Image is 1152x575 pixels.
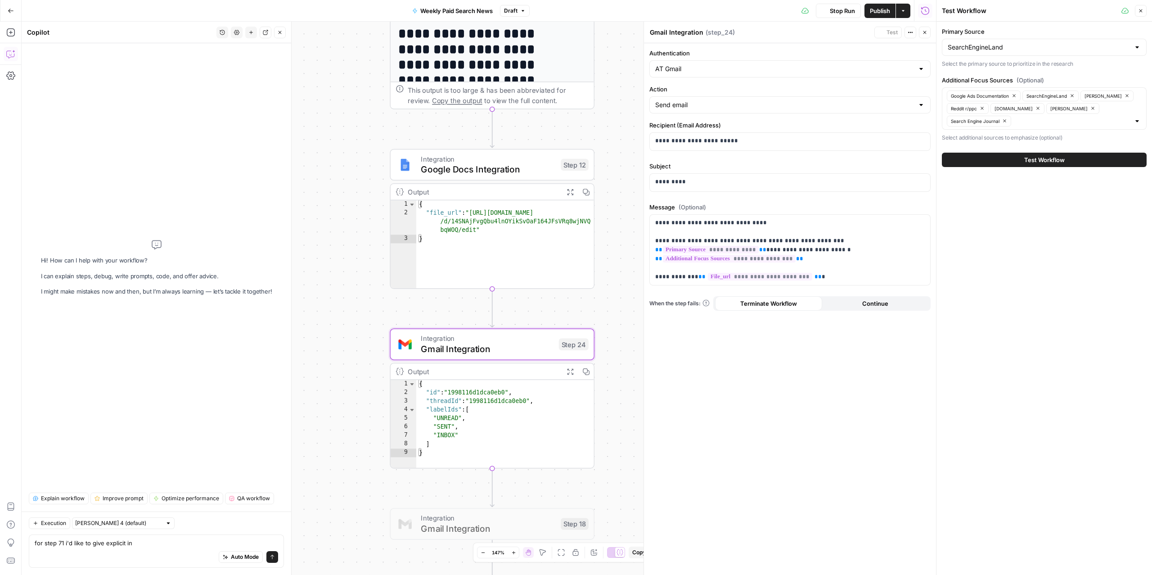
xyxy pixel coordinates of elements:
[390,329,594,469] div: IntegrationGmail IntegrationStep 24Output{ "id":"1998116d1dca0eb0", "threadId":"1998116d1dca0eb0"...
[740,299,797,308] span: Terminate Workflow
[90,493,148,504] button: Improve prompt
[947,103,989,114] button: Reddit r/ppc
[29,493,89,504] button: Explain workflow
[391,440,416,448] div: 8
[1026,92,1067,100] span: SearchEngineLand
[421,163,555,176] span: Google Docs Integration
[649,162,931,171] label: Subject
[408,380,415,389] span: Toggle code folding, rows 1 through 9
[490,290,494,327] g: Edge from step_12 to step_24
[41,519,66,527] span: Execution
[830,6,855,15] span: Stop Run
[390,508,594,539] div: IntegrationGmail IntegrationStep 18
[862,299,888,308] span: Continue
[649,203,931,212] label: Message
[421,333,553,344] span: Integration
[1022,91,1079,101] button: SearchEngineLand
[41,272,272,281] p: I can explain steps, debug, write prompts, code, and offer advice.
[29,517,70,529] button: Execution
[391,423,416,431] div: 6
[649,121,931,130] label: Recipient (Email Address)
[942,153,1147,167] button: Test Workflow
[391,380,416,389] div: 1
[650,28,703,37] textarea: Gmail Integration
[1024,155,1065,164] span: Test Workflow
[398,517,411,530] img: gmail%20(1).png
[886,28,898,36] span: Test
[816,4,861,18] button: Stop Run
[870,6,890,15] span: Publish
[420,6,493,15] span: Weekly Paid Search News
[490,110,494,148] g: Edge from step_6 to step_12
[942,76,1147,85] label: Additional Focus Sources
[947,116,1011,127] button: Search Engine Journal
[1050,105,1088,112] span: [PERSON_NAME]
[27,28,214,37] div: Copilot
[41,494,85,503] span: Explain workflow
[864,4,895,18] button: Publish
[225,493,274,504] button: QA workflow
[390,149,594,289] div: IntegrationGoogle Docs IntegrationStep 12Output{ "file_url":"[URL][DOMAIN_NAME] /d/14SNAjFvgQbu4l...
[391,235,416,243] div: 3
[391,448,416,457] div: 9
[655,100,914,109] input: Send email
[408,366,558,376] div: Output
[874,27,902,38] button: Test
[407,4,498,18] button: Weekly Paid Search News
[951,118,999,125] span: Search Engine Journal
[391,209,416,235] div: 2
[632,548,646,557] span: Copy
[421,154,555,164] span: Integration
[432,97,482,105] span: Copy the output
[391,431,416,440] div: 7
[706,28,735,37] span: ( step_24 )
[951,105,977,112] span: Reddit r/ppc
[951,92,1009,100] span: Google Ads Documentation
[947,91,1021,101] button: Google Ads Documentation
[421,513,555,523] span: Integration
[408,200,415,209] span: Toggle code folding, rows 1 through 3
[149,493,223,504] button: Optimize performance
[391,414,416,423] div: 5
[1046,103,1099,114] button: [PERSON_NAME]
[391,406,416,414] div: 4
[490,469,494,507] g: Edge from step_24 to step_18
[942,59,1147,68] p: Select the primary source to prioritize in the research
[162,494,219,503] span: Optimize performance
[237,494,270,503] span: QA workflow
[655,64,914,73] input: AT Gmail
[500,5,530,17] button: Draft
[561,159,589,171] div: Step 12
[219,551,263,563] button: Auto Mode
[629,547,649,558] button: Copy
[75,519,162,528] input: Claude Sonnet 4 (default)
[822,296,929,311] button: Continue
[948,43,1130,52] input: SearchEngineLand
[561,518,589,530] div: Step 18
[1017,76,1044,85] span: (Optional)
[649,85,931,94] label: Action
[391,389,416,397] div: 2
[408,186,558,197] div: Output
[649,299,710,308] a: When the step fails:
[35,539,278,548] textarea: for step 71 i'd like to give explicit in
[41,287,272,296] p: I might make mistakes now and then, but I’m always learning — let’s tackle it together!
[231,553,259,561] span: Auto Mode
[990,103,1044,114] button: [DOMAIN_NAME]
[1084,92,1122,100] span: [PERSON_NAME]
[408,406,415,414] span: Toggle code folding, rows 4 through 8
[1080,91,1134,101] button: [PERSON_NAME]
[942,27,1147,36] label: Primary Source
[679,203,706,212] span: (Optional)
[421,522,555,535] span: Gmail Integration
[391,200,416,209] div: 1
[504,7,517,15] span: Draft
[649,49,931,58] label: Authentication
[103,494,144,503] span: Improve prompt
[942,133,1147,142] p: Select additional sources to emphasize (optional)
[492,549,504,556] span: 147%
[41,256,272,265] p: Hi! How can I help with your workflow?
[398,338,411,351] img: gmail%20(1).png
[994,105,1033,112] span: [DOMAIN_NAME]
